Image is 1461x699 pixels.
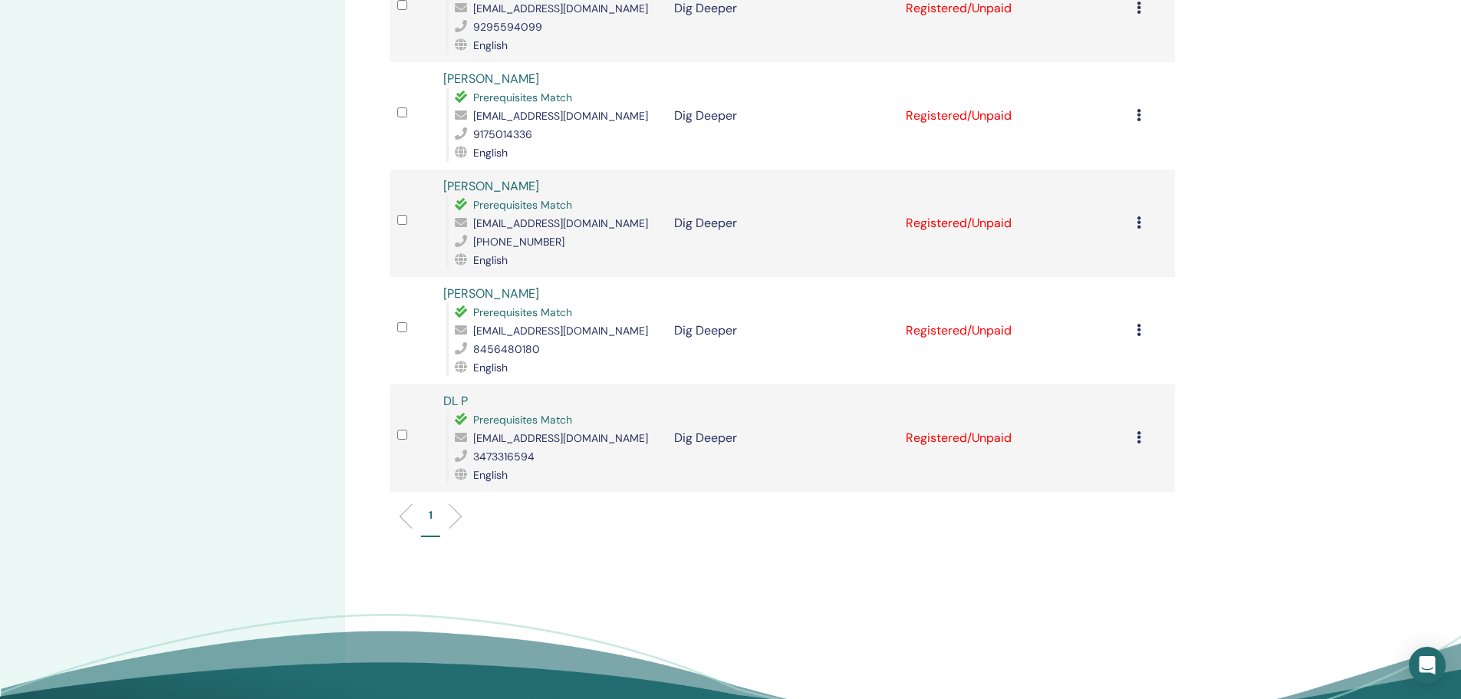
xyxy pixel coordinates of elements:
[429,507,433,523] p: 1
[473,253,508,267] span: English
[473,413,572,427] span: Prerequisites Match
[443,285,539,302] a: [PERSON_NAME]
[473,2,648,15] span: [EMAIL_ADDRESS][DOMAIN_NAME]
[473,361,508,374] span: English
[443,71,539,87] a: [PERSON_NAME]
[473,342,540,356] span: 8456480180
[473,127,532,141] span: 9175014336
[1409,647,1446,684] div: Open Intercom Messenger
[666,62,897,170] td: Dig Deeper
[473,38,508,52] span: English
[473,20,542,34] span: 9295594099
[473,91,572,104] span: Prerequisites Match
[473,146,508,160] span: English
[473,198,572,212] span: Prerequisites Match
[443,178,539,194] a: [PERSON_NAME]
[473,450,535,463] span: 3473316594
[666,277,897,384] td: Dig Deeper
[473,468,508,482] span: English
[473,235,564,249] span: [PHONE_NUMBER]
[443,393,468,409] a: DL P
[666,170,897,277] td: Dig Deeper
[473,216,648,230] span: [EMAIL_ADDRESS][DOMAIN_NAME]
[473,431,648,445] span: [EMAIL_ADDRESS][DOMAIN_NAME]
[473,109,648,123] span: [EMAIL_ADDRESS][DOMAIN_NAME]
[473,305,572,319] span: Prerequisites Match
[473,324,648,338] span: [EMAIL_ADDRESS][DOMAIN_NAME]
[666,384,897,492] td: Dig Deeper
